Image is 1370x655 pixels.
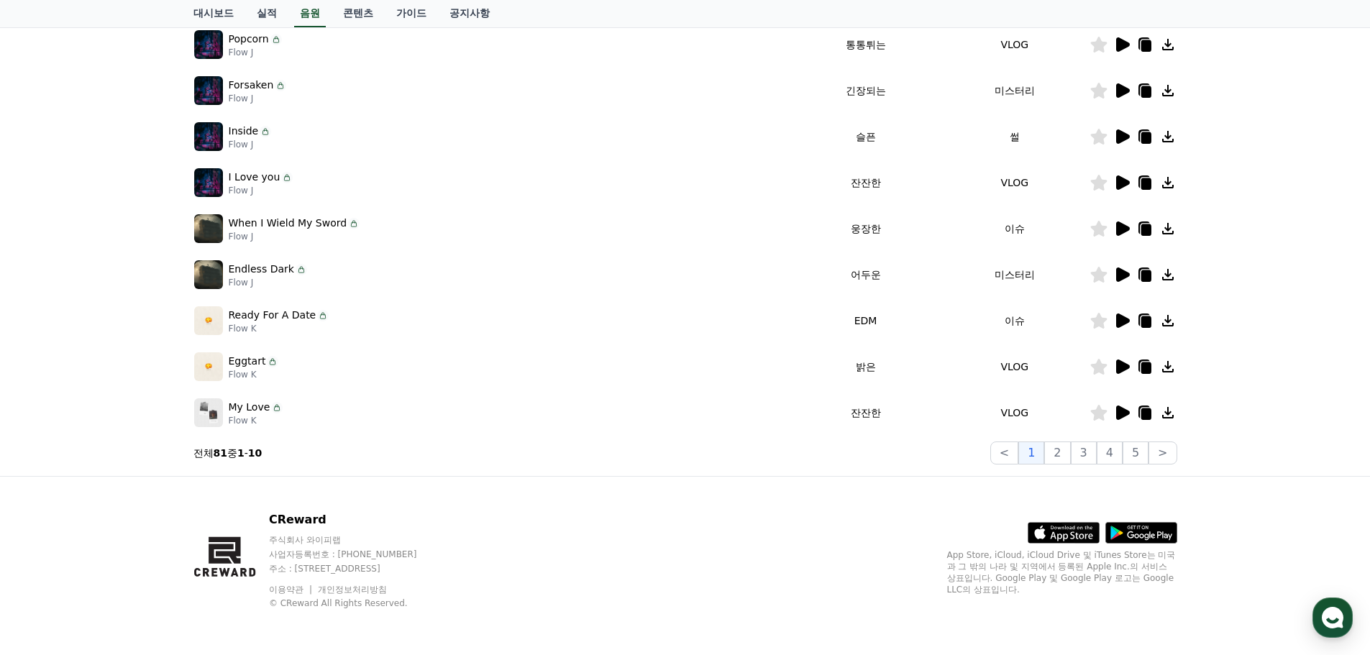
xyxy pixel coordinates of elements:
[214,447,227,459] strong: 81
[940,298,1089,344] td: 이슈
[1123,441,1148,464] button: 5
[229,78,274,93] p: Forsaken
[186,456,276,492] a: 설정
[791,206,940,252] td: 웅장한
[269,511,444,528] p: CReward
[4,456,95,492] a: 홈
[990,441,1018,464] button: <
[194,306,223,335] img: music
[791,68,940,114] td: 긴장되는
[229,354,266,369] p: Eggtart
[791,22,940,68] td: 통통튀는
[791,390,940,436] td: 잔잔한
[269,563,444,574] p: 주소 : [STREET_ADDRESS]
[229,277,307,288] p: Flow J
[229,170,280,185] p: I Love you
[318,585,387,595] a: 개인정보처리방침
[940,252,1089,298] td: 미스터리
[940,68,1089,114] td: 미스터리
[1097,441,1123,464] button: 4
[229,400,270,415] p: My Love
[229,139,272,150] p: Flow J
[229,124,259,139] p: Inside
[1044,441,1070,464] button: 2
[1018,441,1044,464] button: 1
[194,168,223,197] img: music
[194,398,223,427] img: music
[229,216,347,231] p: When I Wield My Sword
[229,262,294,277] p: Endless Dark
[193,446,262,460] p: 전체 중 -
[229,231,360,242] p: Flow J
[269,597,444,609] p: © CReward All Rights Reserved.
[1071,441,1097,464] button: 3
[229,32,269,47] p: Popcorn
[269,549,444,560] p: 사업자등록번호 : [PHONE_NUMBER]
[194,76,223,105] img: music
[791,252,940,298] td: 어두운
[791,160,940,206] td: 잔잔한
[229,369,279,380] p: Flow K
[1148,441,1177,464] button: >
[45,477,54,489] span: 홈
[229,185,293,196] p: Flow J
[940,22,1089,68] td: VLOG
[194,352,223,381] img: music
[194,214,223,243] img: music
[194,30,223,59] img: music
[237,447,245,459] strong: 1
[269,534,444,546] p: 주식회사 와이피랩
[791,344,940,390] td: 밝은
[229,308,316,323] p: Ready For A Date
[194,122,223,151] img: music
[940,344,1089,390] td: VLOG
[248,447,262,459] strong: 10
[940,206,1089,252] td: 이슈
[229,415,283,426] p: Flow K
[791,114,940,160] td: 슬픈
[229,93,287,104] p: Flow J
[947,549,1177,595] p: App Store, iCloud, iCloud Drive 및 iTunes Store는 미국과 그 밖의 나라 및 지역에서 등록된 Apple Inc.의 서비스 상표입니다. Goo...
[132,478,149,490] span: 대화
[940,390,1089,436] td: VLOG
[269,585,314,595] a: 이용약관
[194,260,223,289] img: music
[791,298,940,344] td: EDM
[95,456,186,492] a: 대화
[229,323,329,334] p: Flow K
[222,477,239,489] span: 설정
[940,160,1089,206] td: VLOG
[229,47,282,58] p: Flow J
[940,114,1089,160] td: 썰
